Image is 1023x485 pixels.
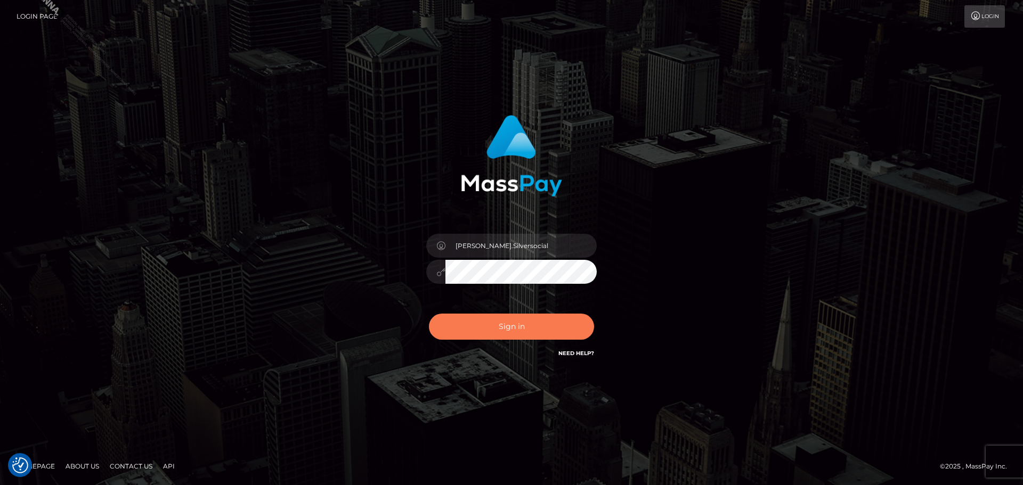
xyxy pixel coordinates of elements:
img: Revisit consent button [12,457,28,473]
a: Login Page [17,5,58,28]
img: MassPay Login [461,115,562,196]
button: Consent Preferences [12,457,28,473]
a: Login [964,5,1005,28]
a: Homepage [12,458,59,474]
button: Sign in [429,314,594,340]
input: Username... [445,234,597,258]
a: Contact Us [105,458,157,474]
a: API [159,458,179,474]
div: © 2025 , MassPay Inc. [940,461,1015,472]
a: About Us [61,458,103,474]
a: Need Help? [558,350,594,357]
